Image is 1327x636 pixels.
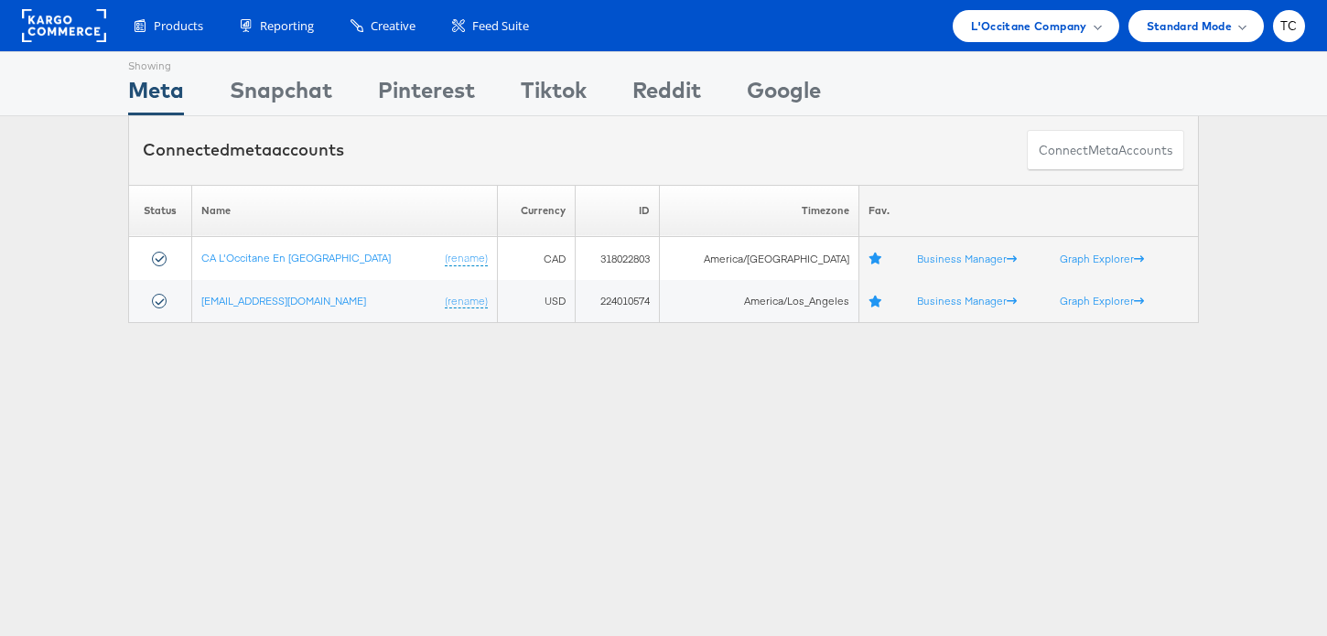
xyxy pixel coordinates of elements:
[201,251,391,264] a: CA L'Occitane En [GEOGRAPHIC_DATA]
[659,280,859,323] td: America/Los_Angeles
[498,237,576,280] td: CAD
[747,74,821,115] div: Google
[1280,20,1298,32] span: TC
[1088,142,1118,159] span: meta
[472,17,529,35] span: Feed Suite
[128,52,184,74] div: Showing
[230,139,272,160] span: meta
[378,74,475,115] div: Pinterest
[230,74,332,115] div: Snapchat
[659,237,859,280] td: America/[GEOGRAPHIC_DATA]
[917,252,1017,265] a: Business Manager
[498,280,576,323] td: USD
[260,17,314,35] span: Reporting
[498,185,576,237] th: Currency
[1147,16,1232,36] span: Standard Mode
[521,74,587,115] div: Tiktok
[576,280,659,323] td: 224010574
[632,74,701,115] div: Reddit
[371,17,415,35] span: Creative
[1060,252,1144,265] a: Graph Explorer
[971,16,1086,36] span: L'Occitane Company
[1027,130,1184,171] button: ConnectmetaAccounts
[1060,294,1144,307] a: Graph Explorer
[201,294,366,307] a: [EMAIL_ADDRESS][DOMAIN_NAME]
[128,74,184,115] div: Meta
[445,251,488,266] a: (rename)
[192,185,498,237] th: Name
[917,294,1017,307] a: Business Manager
[445,294,488,309] a: (rename)
[129,185,192,237] th: Status
[143,138,344,162] div: Connected accounts
[154,17,203,35] span: Products
[576,237,659,280] td: 318022803
[576,185,659,237] th: ID
[659,185,859,237] th: Timezone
